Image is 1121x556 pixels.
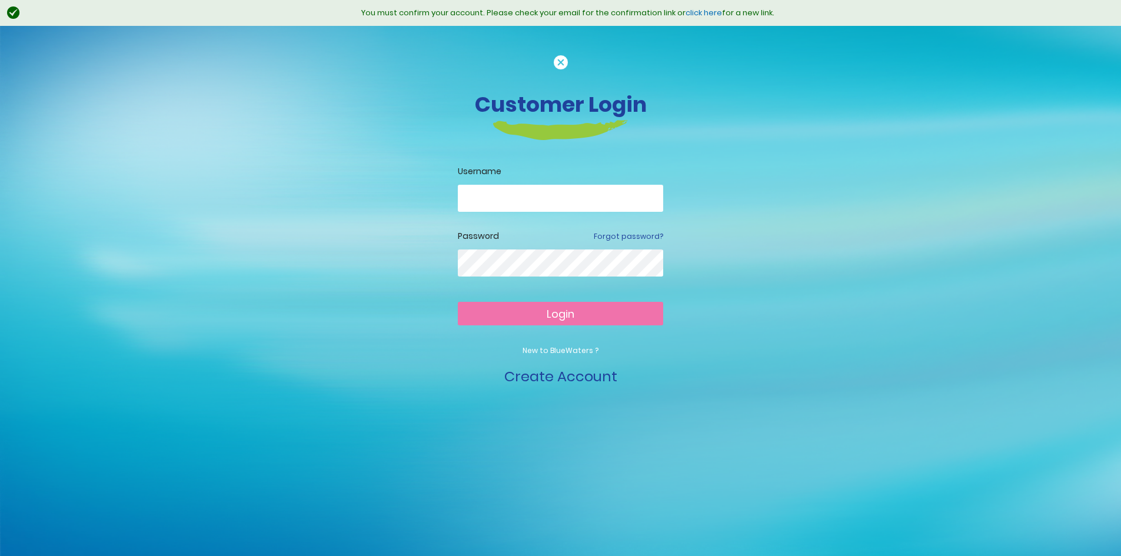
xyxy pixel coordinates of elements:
[547,307,574,321] span: Login
[26,7,1109,19] div: You must confirm your account. Please check your email for the confirmation link or for a new link.
[458,230,499,242] label: Password
[493,120,628,140] img: login-heading-border.png
[594,231,663,242] a: Forgot password?
[458,302,663,325] button: Login
[554,55,568,69] img: cancel
[504,367,617,386] a: Create Account
[686,7,722,18] a: click here
[458,165,663,178] label: Username
[458,345,663,356] p: New to BlueWaters ?
[234,92,887,117] h3: Customer Login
